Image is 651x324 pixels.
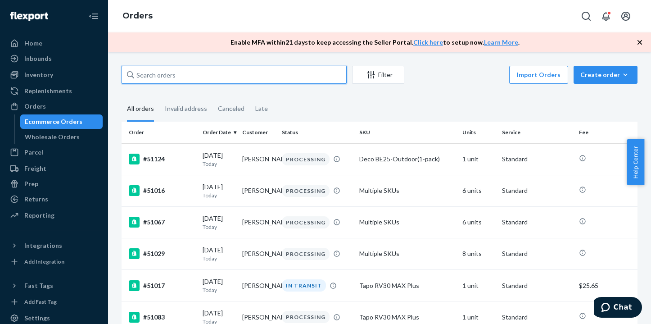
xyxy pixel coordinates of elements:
p: Standard [502,249,572,258]
td: $25.65 [575,270,637,301]
td: 1 unit [459,270,498,301]
div: Ecommerce Orders [25,117,82,126]
a: Home [5,36,103,50]
div: #51029 [129,248,195,259]
div: PROCESSING [282,185,330,197]
button: Open account menu [617,7,635,25]
div: Prep [24,179,38,188]
div: Create order [580,70,631,79]
a: Wholesale Orders [20,130,103,144]
div: Customer [242,128,275,136]
th: Service [498,122,576,143]
td: 6 units [459,206,498,238]
p: Standard [502,281,572,290]
td: Multiple SKUs [356,175,459,206]
p: Today [203,255,235,262]
th: Status [278,122,356,143]
div: PROCESSING [282,248,330,260]
a: Prep [5,177,103,191]
div: Integrations [24,241,62,250]
td: [PERSON_NAME] [239,143,278,175]
a: Reporting [5,208,103,223]
div: #51124 [129,154,195,164]
td: [PERSON_NAME] [239,175,278,206]
td: [PERSON_NAME] [239,270,278,301]
a: Inbounds [5,51,103,66]
button: Integrations [5,238,103,253]
div: #51067 [129,217,195,228]
div: Parcel [24,148,43,157]
div: Tapo RV30 MAX Plus [359,281,455,290]
div: [DATE] [203,183,235,199]
div: [DATE] [203,246,235,262]
th: Order Date [199,122,239,143]
div: Orders [24,102,46,111]
button: Create order [574,66,637,84]
div: Canceled [218,97,244,120]
div: Returns [24,195,48,204]
a: Parcel [5,145,103,160]
div: PROCESSING [282,216,330,228]
a: Add Fast Tag [5,297,103,307]
td: [PERSON_NAME] [239,206,278,238]
div: Add Integration [24,258,64,265]
button: Filter [352,66,404,84]
div: Deco BE25-Outdoor(1-pack) [359,155,455,164]
div: Late [255,97,268,120]
a: Orders [122,11,153,21]
a: Freight [5,161,103,176]
div: #51083 [129,312,195,323]
div: All orders [127,97,154,122]
div: #51017 [129,280,195,291]
p: Enable MFA within 21 days to keep accessing the Seller Portal. to setup now. . [231,38,520,47]
p: Today [203,160,235,168]
p: Today [203,192,235,199]
a: Click here [413,38,443,46]
div: IN TRANSIT [282,279,326,292]
td: 8 units [459,238,498,269]
div: Settings [24,314,50,323]
div: #51016 [129,185,195,196]
button: Help Center [627,139,644,185]
button: Import Orders [509,66,568,84]
iframe: Opens a widget where you can chat to one of our agents [594,297,642,319]
a: Add Integration [5,256,103,267]
div: Add Fast Tag [24,298,57,306]
th: SKU [356,122,459,143]
ol: breadcrumbs [115,3,160,29]
p: Standard [502,186,572,195]
button: Open notifications [597,7,615,25]
div: Inventory [24,70,53,79]
div: Fast Tags [24,281,53,290]
td: Multiple SKUs [356,206,459,238]
a: Orders [5,99,103,114]
p: Standard [502,218,572,227]
p: Standard [502,155,572,164]
button: Fast Tags [5,278,103,293]
div: Wholesale Orders [25,132,80,141]
a: Ecommerce Orders [20,114,103,129]
button: Close Navigation [85,7,103,25]
td: Multiple SKUs [356,238,459,269]
td: 6 units [459,175,498,206]
button: Open Search Box [577,7,595,25]
td: 1 unit [459,143,498,175]
div: [DATE] [203,151,235,168]
div: Inbounds [24,54,52,63]
p: Today [203,286,235,294]
div: Reporting [24,211,54,220]
div: Invalid address [165,97,207,120]
div: [DATE] [203,214,235,231]
div: PROCESSING [282,153,330,165]
td: [PERSON_NAME] [239,238,278,269]
p: Today [203,223,235,231]
p: Standard [502,313,572,322]
a: Learn More [484,38,518,46]
th: Fee [575,122,637,143]
div: Filter [353,70,404,79]
th: Units [459,122,498,143]
a: Returns [5,192,103,206]
img: Flexport logo [10,12,48,21]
